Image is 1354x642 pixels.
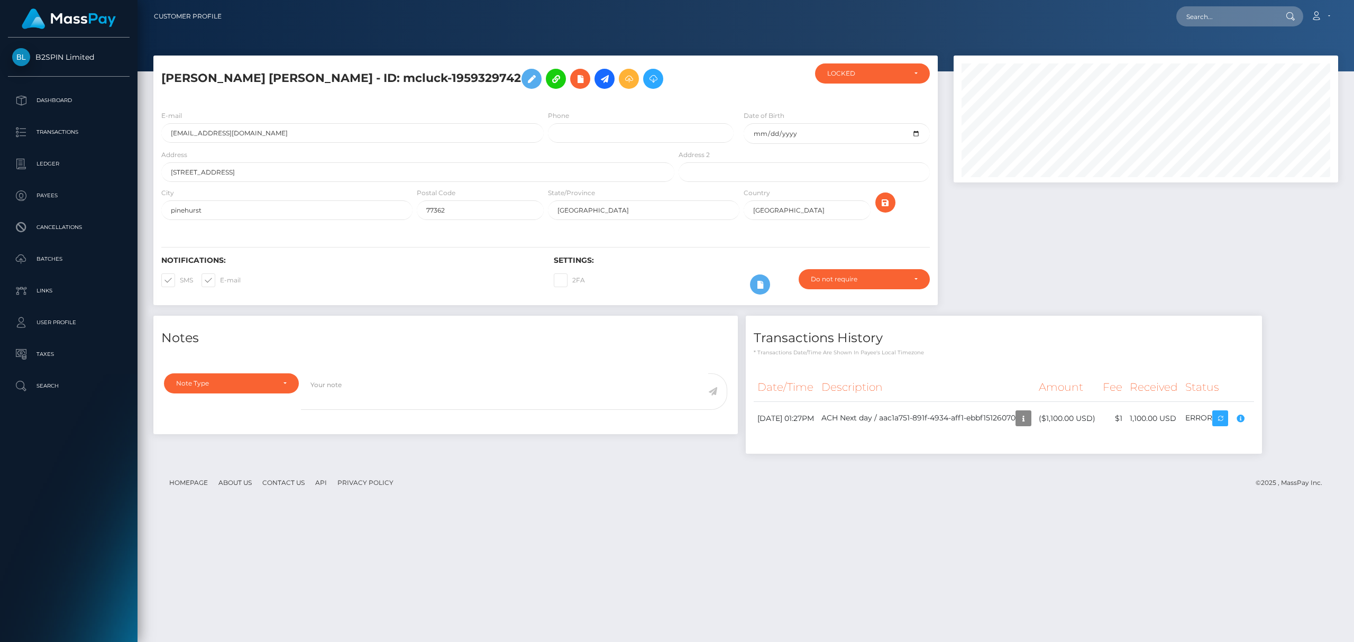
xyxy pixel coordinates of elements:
p: Payees [12,188,125,204]
a: Homepage [165,474,212,491]
a: Dashboard [8,87,130,114]
th: Received [1126,373,1182,402]
p: Taxes [12,346,125,362]
h5: [PERSON_NAME] [PERSON_NAME] - ID: mcluck-1959329742 [161,63,669,94]
p: User Profile [12,315,125,331]
p: Cancellations [12,219,125,235]
h6: Settings: [554,256,930,265]
label: Address [161,150,187,160]
h4: Notes [161,329,730,347]
a: Batches [8,246,130,272]
p: Ledger [12,156,125,172]
a: Customer Profile [154,5,222,27]
button: Note Type [164,373,299,393]
p: Links [12,283,125,299]
th: Amount [1035,373,1099,402]
p: Dashboard [12,93,125,108]
button: Do not require [799,269,930,289]
th: Fee [1099,373,1126,402]
a: Taxes [8,341,130,368]
a: Transactions [8,119,130,145]
img: MassPay Logo [22,8,116,29]
span: B2SPIN Limited [8,52,130,62]
p: Search [12,378,125,394]
label: Phone [548,111,569,121]
div: Do not require [811,275,905,283]
label: SMS [161,273,193,287]
label: Date of Birth [744,111,784,121]
p: Transactions [12,124,125,140]
td: $1 [1099,402,1126,435]
label: City [161,188,174,198]
td: 1,100.00 USD [1126,402,1182,435]
th: Date/Time [754,373,818,402]
a: Search [8,373,130,399]
input: Search... [1176,6,1276,26]
td: [DATE] 01:27PM [754,402,818,435]
button: LOCKED [815,63,930,84]
td: ($1,100.00 USD) [1035,402,1099,435]
a: Links [8,278,130,304]
label: Country [744,188,770,198]
th: Status [1182,373,1254,402]
a: Cancellations [8,214,130,241]
div: Note Type [176,379,275,388]
p: Batches [12,251,125,267]
p: * Transactions date/time are shown in payee's local timezone [754,348,1254,356]
h6: Notifications: [161,256,538,265]
a: About Us [214,474,256,491]
a: Privacy Policy [333,474,398,491]
div: © 2025 , MassPay Inc. [1256,477,1330,489]
th: Description [818,373,1035,402]
a: Payees [8,182,130,209]
label: Address 2 [679,150,710,160]
a: User Profile [8,309,130,336]
td: ERROR [1182,402,1254,435]
a: Initiate Payout [594,69,615,89]
label: 2FA [554,273,585,287]
label: State/Province [548,188,595,198]
a: Contact Us [258,474,309,491]
label: Postal Code [417,188,455,198]
label: E-mail [202,273,241,287]
h4: Transactions History [754,329,1254,347]
td: ACH Next day / aac1a751-891f-4934-aff1-ebbf15126070 [818,402,1035,435]
div: LOCKED [827,69,905,78]
a: API [311,474,331,491]
img: B2SPIN Limited [12,48,30,66]
label: E-mail [161,111,182,121]
a: Ledger [8,151,130,177]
